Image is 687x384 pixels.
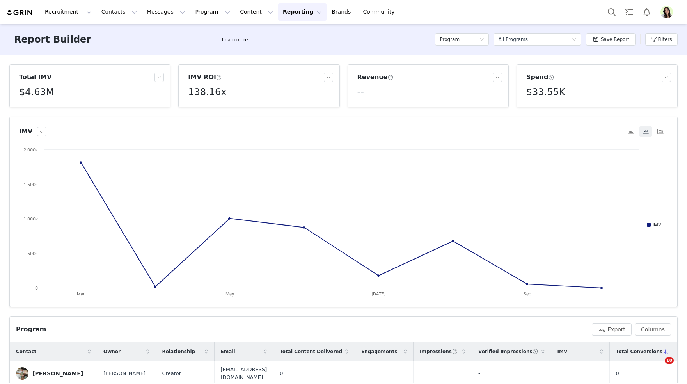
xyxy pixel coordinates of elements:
[638,3,655,21] button: Notifications
[557,348,568,355] span: IMV
[371,291,386,297] text: [DATE]
[478,370,545,377] div: -
[162,348,195,355] span: Relationship
[645,33,678,46] button: Filters
[280,348,342,355] span: Total Content Delivered
[162,370,181,377] span: Creator
[524,291,531,297] text: Sep
[16,325,46,334] div: Program
[188,85,226,99] h5: 138.16x
[280,370,283,377] span: 0
[592,323,632,336] button: Export
[16,367,28,380] img: 001db9f0-fef6-45fb-acb8-6cc1ded4d917.jpg
[660,6,673,18] img: 3b202c0c-3db6-44bc-865e-9d9e82436fb1.png
[498,34,528,45] div: All Programs
[97,3,142,21] button: Contacts
[653,222,661,228] text: IMV
[103,348,121,355] span: Owner
[16,348,36,355] span: Contact
[235,3,278,21] button: Content
[526,85,565,99] h5: $33.55K
[359,3,403,21] a: Community
[278,3,327,21] button: Reporting
[14,32,91,46] h3: Report Builder
[478,348,538,355] span: Verified Impressions
[103,370,146,377] span: [PERSON_NAME]
[665,357,674,364] span: 10
[221,366,267,381] span: [EMAIL_ADDRESS][DOMAIN_NAME]
[357,85,364,99] h5: --
[526,73,554,82] h3: Spend
[357,73,394,82] h3: Revenue
[586,33,636,46] button: Save Report
[635,323,671,336] button: Columns
[40,3,96,21] button: Recruitment
[188,73,222,82] h3: IMV ROI
[23,216,38,222] text: 1 000k
[656,6,681,18] button: Profile
[621,3,638,21] a: Tasks
[23,147,38,153] text: 2 000k
[19,127,32,136] h3: IMV
[16,367,91,380] a: [PERSON_NAME]
[420,348,458,355] span: Impressions
[220,36,249,44] div: Tooltip anchor
[649,357,667,376] iframe: Intercom live chat
[616,348,663,355] span: Total Conversions
[440,34,460,45] h5: Program
[327,3,358,21] a: Brands
[616,370,619,377] span: 0
[35,285,38,291] text: 0
[23,182,38,187] text: 1 500k
[27,251,38,256] text: 500k
[572,37,577,43] i: icon: down
[221,348,235,355] span: Email
[190,3,235,21] button: Program
[19,73,52,82] h3: Total IMV
[361,348,397,355] span: Engagements
[77,291,85,297] text: Mar
[225,291,234,297] text: May
[19,85,54,99] h5: $4.63M
[142,3,190,21] button: Messages
[603,3,620,21] button: Search
[479,37,484,43] i: icon: down
[32,370,83,377] div: [PERSON_NAME]
[6,9,34,16] img: grin logo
